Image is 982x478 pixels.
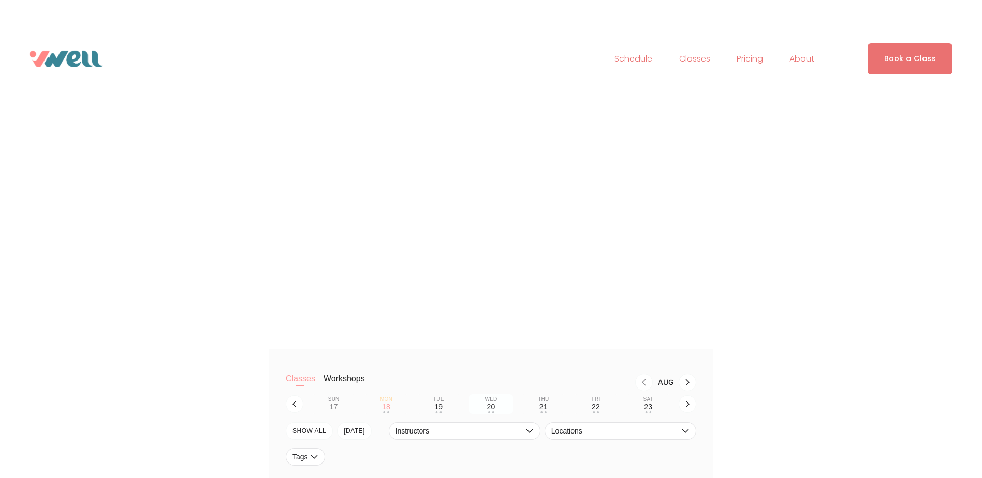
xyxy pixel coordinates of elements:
button: Previous month, Jul [635,374,653,391]
a: folder dropdown [789,51,814,67]
button: Tags [286,448,325,466]
button: Workshops [324,374,365,394]
div: 22 [592,402,600,411]
div: • • [593,411,599,413]
div: • • [383,411,389,413]
span: Instructors [395,427,523,435]
span: Locations [551,427,679,435]
div: • • [540,411,547,413]
a: Book a Class [868,43,953,74]
img: VWell [30,51,103,67]
div: 21 [539,402,548,411]
div: • • [435,411,442,413]
span: Tags [292,453,308,461]
div: 17 [330,402,338,411]
p: Lets go! [363,103,619,124]
a: folder dropdown [679,51,710,67]
button: Instructors [389,422,540,440]
div: Month Aug [653,378,679,386]
button: Classes [286,374,315,394]
span: Classes [679,52,710,67]
div: Mon [380,396,392,402]
div: Wed [485,396,497,402]
div: • • [645,411,651,413]
div: 18 [382,402,390,411]
a: Schedule [614,51,652,67]
div: 23 [644,402,652,411]
span: About [789,52,814,67]
button: Locations [545,422,696,440]
h1: Weekly Schedule [181,141,802,182]
nav: Month switch [382,374,696,391]
button: [DATE] [337,422,372,440]
div: 20 [487,402,495,411]
a: Pricing [737,51,763,67]
div: • • [488,411,494,413]
div: Sat [643,396,653,402]
button: Next month, Sep [679,374,696,391]
div: Sun [328,396,340,402]
div: Fri [592,396,600,402]
div: Thu [538,396,549,402]
button: SHOW All [286,422,333,440]
div: 19 [434,402,443,411]
div: Tue [433,396,444,402]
